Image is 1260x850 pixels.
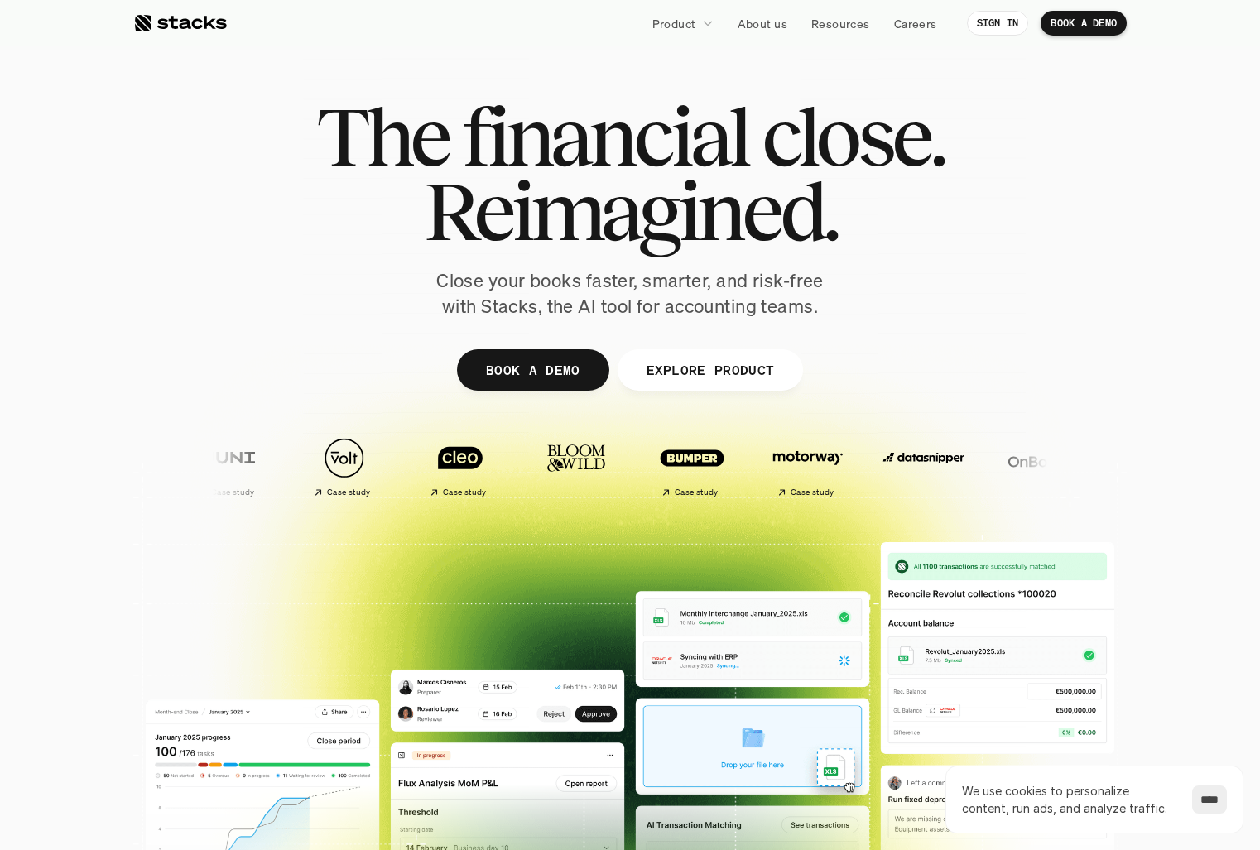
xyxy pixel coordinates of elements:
[884,8,947,38] a: Careers
[457,349,609,391] a: BOOK A DEMO
[977,17,1019,29] p: SIGN IN
[291,429,398,504] a: Case study
[462,99,748,174] span: financial
[423,268,837,319] p: Close your books faster, smarter, and risk-free with Stacks, the AI tool for accounting teams.
[728,8,797,38] a: About us
[894,15,937,32] p: Careers
[424,174,837,248] span: Reimagined.
[652,15,696,32] p: Product
[675,487,719,497] h2: Case study
[175,429,282,504] a: Case study
[967,11,1029,36] a: SIGN IN
[1041,11,1127,36] a: BOOK A DEMO
[406,429,514,504] a: Case study
[791,487,834,497] h2: Case study
[754,429,862,504] a: Case study
[646,358,774,382] p: EXPLORE PRODUCT
[762,99,944,174] span: close.
[486,358,580,382] p: BOOK A DEMO
[811,15,870,32] p: Resources
[443,487,487,497] h2: Case study
[1051,17,1117,29] p: BOOK A DEMO
[801,8,880,38] a: Resources
[617,349,803,391] a: EXPLORE PRODUCT
[638,429,746,504] a: Case study
[211,487,255,497] h2: Case study
[738,15,787,32] p: About us
[316,99,448,174] span: The
[962,782,1176,817] p: We use cookies to personalize content, run ads, and analyze traffic.
[327,487,371,497] h2: Case study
